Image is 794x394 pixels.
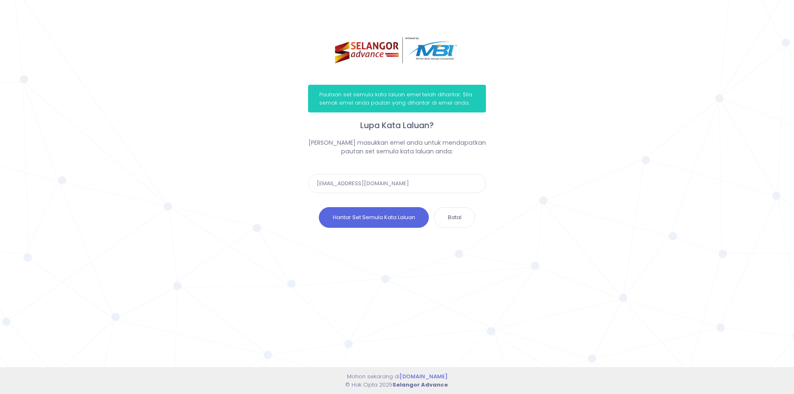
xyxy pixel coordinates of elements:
[308,138,486,156] div: [PERSON_NAME] masukkan emel anda untuk mendapatkan pautan set semula kata laluan anda:
[319,207,429,228] button: Hantar Set Semula Kata Laluan
[335,37,459,63] img: selangor-advance.png
[308,85,486,112] div: Pautaan set semula kata laluan emel telah dihantar. Sila semak emel anda pautan yang dihantar di ...
[399,373,447,380] a: [DOMAIN_NAME]
[434,207,475,228] button: Batal
[392,381,448,389] strong: Selangor Advance
[308,174,486,193] input: Emel
[308,121,486,130] h3: Lupa Kata Laluan?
